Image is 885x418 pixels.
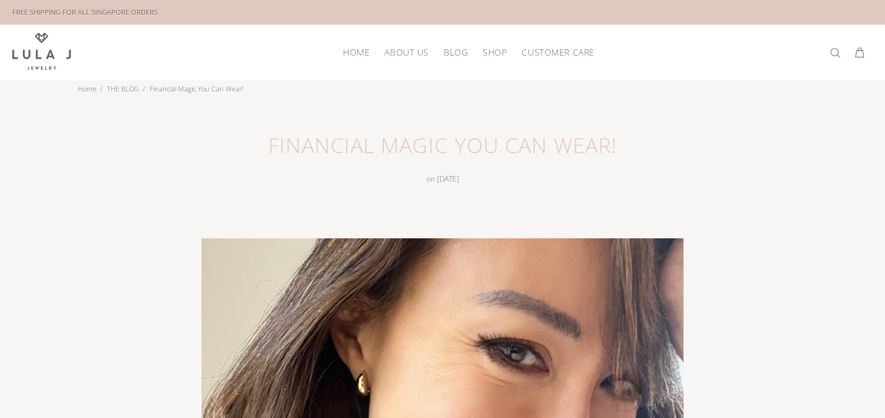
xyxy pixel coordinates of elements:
[514,43,594,62] a: CUSTOMER CARE
[336,43,377,62] a: HOME
[475,43,514,62] a: SHOP
[107,84,139,93] a: THE BLOG
[384,48,428,57] span: ABOUT US
[377,43,436,62] a: ABOUT US
[483,48,507,57] span: SHOP
[522,48,594,57] span: CUSTOMER CARE
[444,48,468,57] span: BLOG
[143,80,247,98] li: Financial Magic You Can Wear!
[201,173,684,185] div: on [DATE]
[343,48,370,57] span: HOME
[78,84,96,93] a: Home
[201,132,684,159] h1: Financial Magic You Can Wear!
[436,43,475,62] a: BLOG
[12,6,158,19] div: FREE SHIPPING FOR ALL SINGAPORE ORDERS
